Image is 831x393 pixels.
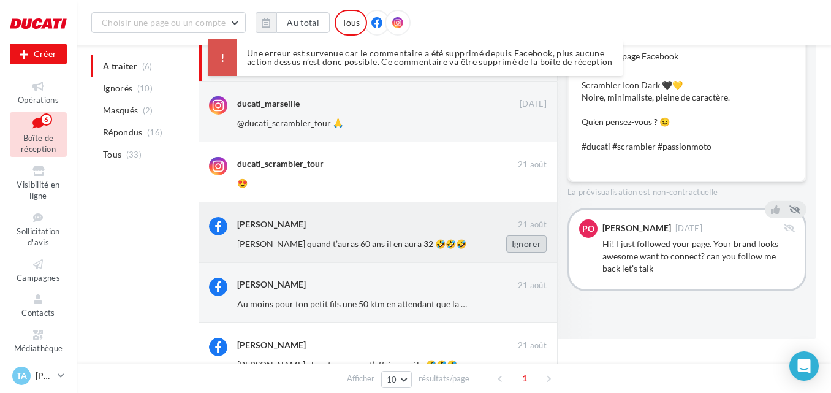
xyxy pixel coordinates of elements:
[582,223,594,235] span: PO
[237,218,306,231] div: [PERSON_NAME]
[419,373,469,384] span: résultats/page
[137,83,153,93] span: (10)
[103,104,138,116] span: Masqués
[506,235,547,253] button: Ignorer
[518,280,547,291] span: 21 août
[17,370,27,382] span: TA
[237,238,466,249] span: [PERSON_NAME] quand t’auras 60 ans il en aura 32 🤣🤣🤣
[40,113,52,126] div: 6
[10,77,67,107] a: Opérations
[10,255,67,285] a: Campagnes
[208,39,623,76] div: Une erreur est survenue car le commentaire a été supprimé depuis Facebook, plus aucune action des...
[126,150,142,159] span: (33)
[143,105,153,115] span: (2)
[518,159,547,170] span: 21 août
[17,226,59,248] span: Sollicitation d'avis
[147,128,162,137] span: (16)
[10,112,67,157] a: Boîte de réception6
[14,343,63,353] span: Médiathèque
[10,326,67,356] a: Médiathèque
[17,273,60,283] span: Campagnes
[237,97,300,110] div: ducati_marseille
[10,290,67,320] a: Contacts
[602,238,795,275] div: Hi! I just followed your page. Your brand looks awesome want to connect? can you follow me back l...
[237,158,324,170] div: ducati_scrambler_tour
[10,364,67,387] a: TA [PERSON_NAME]
[256,12,330,33] button: Au total
[237,278,306,291] div: [PERSON_NAME]
[276,12,330,33] button: Au total
[10,208,67,250] a: Sollicitation d'avis
[10,44,67,64] button: Créer
[237,359,468,370] span: [PERSON_NAME] alors tu pourras t’offrir un vélo 🤣🤣🤣🤣
[381,371,412,388] button: 10
[608,50,678,63] div: Ma page Facebook
[387,375,397,384] span: 10
[347,373,374,384] span: Afficher
[335,10,367,36] div: Tous
[518,340,547,351] span: 21 août
[675,224,702,232] span: [DATE]
[515,368,534,388] span: 1
[21,308,55,318] span: Contacts
[237,339,306,351] div: [PERSON_NAME]
[103,82,132,94] span: Ignorés
[10,44,67,64] div: Nouvelle campagne
[237,178,248,188] span: 😍
[582,79,792,153] p: Scrambler Icon Dark 🖤💛 Noire, minimaliste, pleine de caractère. Qu'en pensez-vous ? 😉 #ducati #sc...
[103,148,121,161] span: Tous
[789,351,819,381] div: Open Intercom Messenger
[21,133,56,155] span: Boîte de réception
[567,182,806,198] div: La prévisualisation est non-contractuelle
[520,99,547,110] span: [DATE]
[18,95,59,105] span: Opérations
[237,299,506,309] span: Au moins pour ton petit fils une 50 ktm en attendant que la ducati sorte
[36,370,53,382] p: [PERSON_NAME]
[10,162,67,204] a: Visibilité en ligne
[237,118,343,128] span: @ducati_scrambler_tour 🙏
[17,180,59,201] span: Visibilité en ligne
[91,12,246,33] button: Choisir une page ou un compte
[103,126,143,139] span: Répondus
[102,17,226,28] span: Choisir une page ou un compte
[602,224,671,232] div: [PERSON_NAME]
[518,219,547,231] span: 21 août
